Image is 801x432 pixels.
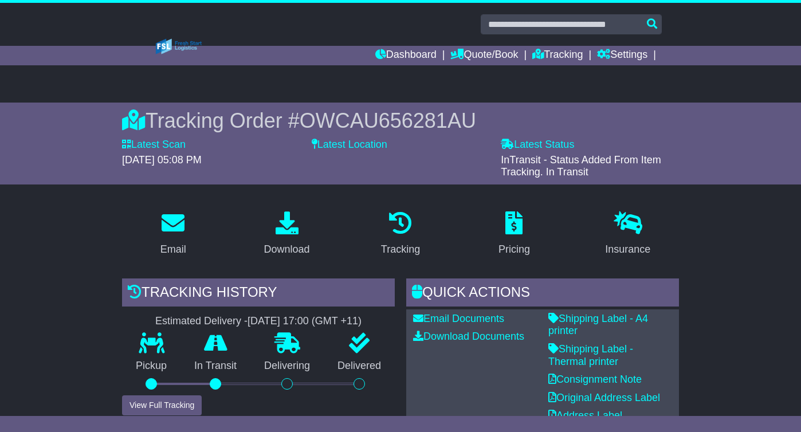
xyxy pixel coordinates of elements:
span: [DATE] 05:08 PM [122,154,202,166]
a: Shipping Label - A4 printer [548,313,648,337]
a: Insurance [598,207,658,261]
div: Insurance [605,242,650,257]
a: Consignment Note [548,374,642,385]
a: Dashboard [375,46,437,65]
div: Tracking [381,242,420,257]
p: In Transit [180,360,250,372]
span: InTransit - Status Added From Item Tracking. In Transit [501,154,661,178]
a: Quote/Book [450,46,518,65]
button: View Full Tracking [122,395,202,415]
div: Tracking history [122,278,395,309]
div: Estimated Delivery - [122,315,395,328]
a: Download [257,207,317,261]
div: Tracking Order # [122,108,679,133]
p: Delivering [250,360,324,372]
label: Latest Scan [122,139,186,151]
a: Tracking [374,207,427,261]
label: Latest Location [312,139,387,151]
a: Email [153,207,194,261]
a: Original Address Label [548,392,660,403]
a: Address Label [548,410,622,421]
div: [DATE] 17:00 (GMT +11) [248,315,362,328]
p: Delivered [324,360,395,372]
div: Email [160,242,186,257]
div: Download [264,242,310,257]
span: OWCAU656281AU [300,109,476,132]
p: Pickup [122,360,180,372]
a: Download Documents [413,331,524,342]
a: Settings [597,46,647,65]
a: Shipping Label - Thermal printer [548,343,633,367]
label: Latest Status [501,139,574,151]
div: Pricing [498,242,530,257]
a: Pricing [491,207,537,261]
div: Quick Actions [406,278,679,309]
a: Tracking [532,46,583,65]
a: Email Documents [413,313,504,324]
